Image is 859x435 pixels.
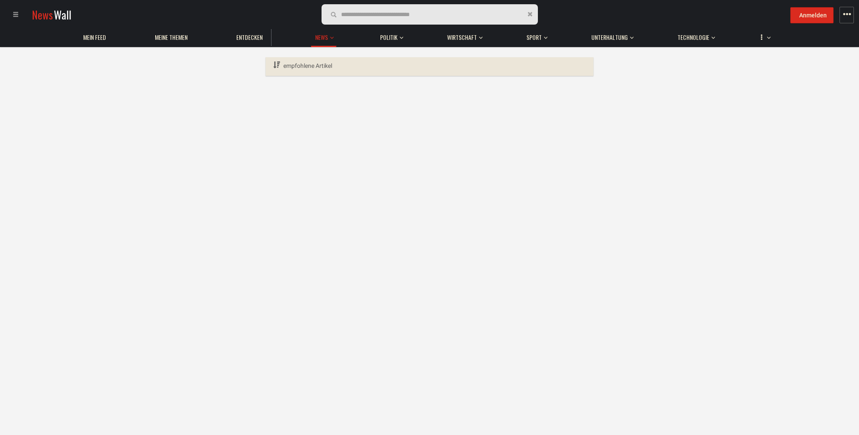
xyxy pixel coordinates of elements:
[311,29,332,46] a: News
[236,33,263,41] span: Entdecken
[591,33,628,41] span: Unterhaltung
[799,12,827,19] span: Anmelden
[447,33,477,41] span: Wirtschaft
[790,7,834,23] button: Anmelden
[83,33,106,41] span: Mein Feed
[587,29,632,46] a: Unterhaltung
[311,25,336,47] button: News
[677,33,709,41] span: Technologie
[443,25,483,46] button: Wirtschaft
[526,33,542,41] span: Sport
[315,33,328,41] span: News
[283,62,332,69] span: empfohlene Artikel
[522,25,548,46] button: Sport
[32,7,71,22] a: NewsWall
[522,29,546,46] a: Sport
[380,33,397,41] span: Politik
[155,33,187,41] span: Meine Themen
[587,25,634,46] button: Unterhaltung
[673,25,715,46] button: Technologie
[32,7,53,22] span: News
[443,29,481,46] a: Wirtschaft
[673,29,714,46] a: Technologie
[272,57,333,75] a: empfohlene Artikel
[376,29,402,46] a: Politik
[54,7,71,22] span: Wall
[376,25,403,46] button: Politik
